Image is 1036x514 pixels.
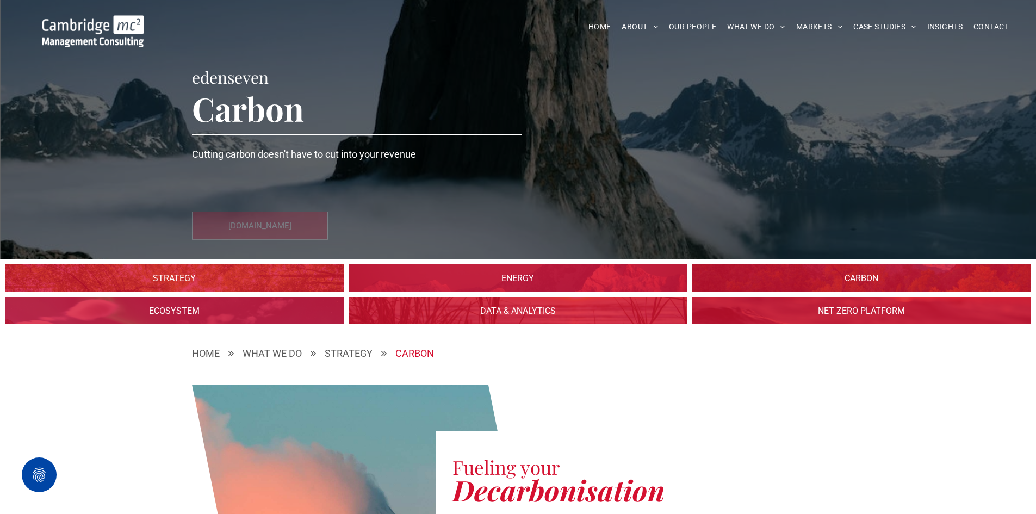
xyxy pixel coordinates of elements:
[192,346,220,361] a: HOME
[791,18,848,35] a: MARKETS
[616,18,663,35] a: ABOUT
[192,346,845,361] nav: Breadcrumbs
[692,297,1031,324] a: Sustainability | Net Zero Platform | Cambridge Management Consulting
[5,264,344,292] a: Sustainability Strategy | Cambridge Management Consulting
[192,212,328,240] a: [DOMAIN_NAME]
[692,264,1031,292] a: Sustainability | Carbon | Cambridge Management Consulting
[243,346,302,361] a: WHAT WE DO
[192,148,416,160] span: Cutting carbon doesn't have to cut into your revenue
[848,18,921,35] a: CASE STUDIES
[968,18,1014,35] a: CONTACT
[722,18,791,35] a: WHAT WE DO
[192,86,304,130] span: Carbon
[922,18,968,35] a: INSIGHTS
[192,66,269,88] span: edenseven
[349,297,687,324] a: Sustainability | Data & Analytics | Cambridge Management Consulting
[228,212,291,239] span: [DOMAIN_NAME]
[5,297,344,324] a: Sustainability | 1. WATER | Ecosystem | Cambridge Management Consulting
[325,346,373,361] div: STRATEGY
[349,264,687,292] a: Sustainability | 1. SOURCING | Energy | Cambridge Management Consulting
[452,454,560,480] span: Fueling your
[42,15,144,47] img: Go to Homepage
[663,18,722,35] a: OUR PEOPLE
[583,18,617,35] a: HOME
[42,17,144,28] a: Your Business Transformed | Cambridge Management Consulting
[395,346,434,361] div: CARBON
[452,471,665,509] span: Decarbonisation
